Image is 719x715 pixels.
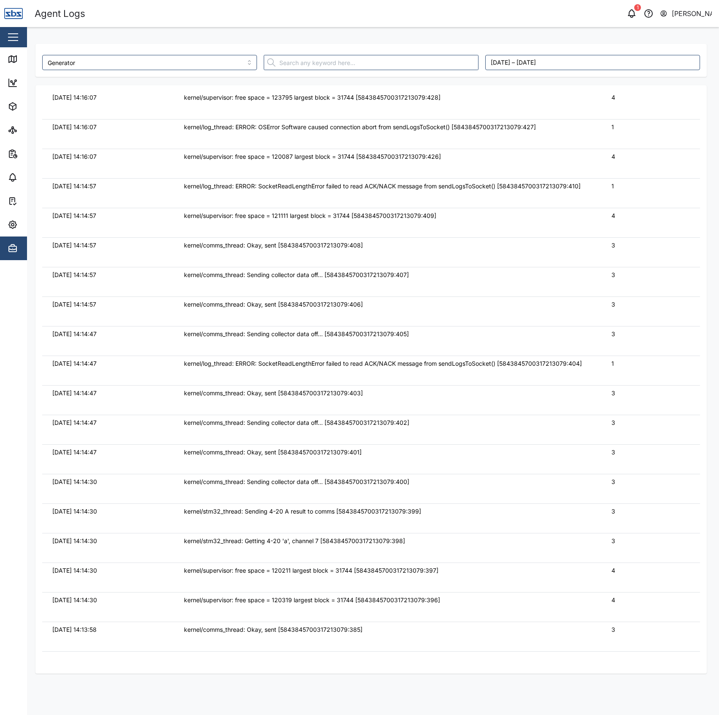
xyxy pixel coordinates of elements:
[611,595,690,605] div: 4
[184,329,591,339] div: kernel/comms_thread: Sending collector data off... [5843845700317213079:405]
[184,536,591,546] div: kernel/stm32_thread: Getting 4-20 'a', channel 7 [5843845700317213079:398]
[611,418,690,427] div: 3
[52,300,164,309] div: [DATE] 14:14:57
[184,595,591,605] div: kernel/supervisor: free space = 120319 largest block = 31744 [5843845700317213079:396]
[672,8,712,19] div: [PERSON_NAME]
[184,211,591,220] div: kernel/supervisor: free space = 121111 largest block = 31744 [5843845700317213079:409]
[52,270,164,280] div: [DATE] 14:14:57
[184,241,591,250] div: kernel/comms_thread: Okay, sent [5843845700317213079:408]
[611,536,690,546] div: 3
[52,448,164,457] div: [DATE] 14:14:47
[611,477,690,487] div: 3
[22,102,48,111] div: Assets
[184,507,591,516] div: kernel/stm32_thread: Sending 4-20 A result to comms [5843845700317213079:399]
[611,448,690,457] div: 3
[22,196,45,206] div: Tasks
[52,389,164,398] div: [DATE] 14:14:47
[184,152,591,161] div: kernel/supervisor: free space = 120087 largest block = 31744 [5843845700317213079:426]
[52,241,164,250] div: [DATE] 14:14:57
[52,182,164,191] div: [DATE] 14:14:57
[611,329,690,339] div: 3
[634,4,641,11] div: 1
[611,182,690,191] div: 1
[611,122,690,132] div: 1
[22,125,42,135] div: Sites
[184,359,591,368] div: kernel/log_thread: ERROR: SocketReadLengthError failed to read ACK/NACK message from sendLogsToSo...
[52,477,164,487] div: [DATE] 14:14:30
[184,625,591,634] div: kernel/comms_thread: Okay, sent [5843845700317213079:385]
[52,418,164,427] div: [DATE] 14:14:47
[611,241,690,250] div: 3
[42,55,257,70] input: Choose an asset
[52,122,164,132] div: [DATE] 14:16:07
[660,8,712,19] button: [PERSON_NAME]
[184,270,591,280] div: kernel/comms_thread: Sending collector data off... [5843845700317213079:407]
[22,54,41,64] div: Map
[52,93,164,102] div: [DATE] 14:16:07
[22,244,47,253] div: Admin
[52,359,164,368] div: [DATE] 14:14:47
[184,182,591,191] div: kernel/log_thread: ERROR: SocketReadLengthError failed to read ACK/NACK message from sendLogsToSo...
[184,566,591,575] div: kernel/supervisor: free space = 120211 largest block = 31744 [5843845700317213079:397]
[611,93,690,102] div: 4
[52,625,164,634] div: [DATE] 14:13:58
[22,173,48,182] div: Alarms
[52,536,164,546] div: [DATE] 14:14:30
[184,122,591,132] div: kernel/log_thread: ERROR: OSError Software caused connection abort from sendLogsToSocket() [58438...
[4,4,23,23] img: Main Logo
[52,595,164,605] div: [DATE] 14:14:30
[184,418,591,427] div: kernel/comms_thread: Sending collector data off... [5843845700317213079:402]
[611,507,690,516] div: 3
[52,211,164,220] div: [DATE] 14:14:57
[611,625,690,634] div: 3
[22,220,52,229] div: Settings
[52,507,164,516] div: [DATE] 14:14:30
[485,55,700,70] button: September 30, 2025 – October 7, 2025
[611,270,690,280] div: 3
[611,566,690,575] div: 4
[184,448,591,457] div: kernel/comms_thread: Okay, sent [5843845700317213079:401]
[52,152,164,161] div: [DATE] 14:16:07
[611,389,690,398] div: 3
[22,78,60,87] div: Dashboard
[184,477,591,487] div: kernel/comms_thread: Sending collector data off... [5843845700317213079:400]
[611,152,690,161] div: 4
[184,93,591,102] div: kernel/supervisor: free space = 123795 largest block = 31744 [5843845700317213079:428]
[184,300,591,309] div: kernel/comms_thread: Okay, sent [5843845700317213079:406]
[22,149,51,158] div: Reports
[52,329,164,339] div: [DATE] 14:14:47
[52,566,164,575] div: [DATE] 14:14:30
[611,359,690,368] div: 1
[35,6,85,21] div: Agent Logs
[264,55,478,70] input: Search any keyword here...
[184,389,591,398] div: kernel/comms_thread: Okay, sent [5843845700317213079:403]
[611,300,690,309] div: 3
[611,211,690,220] div: 4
